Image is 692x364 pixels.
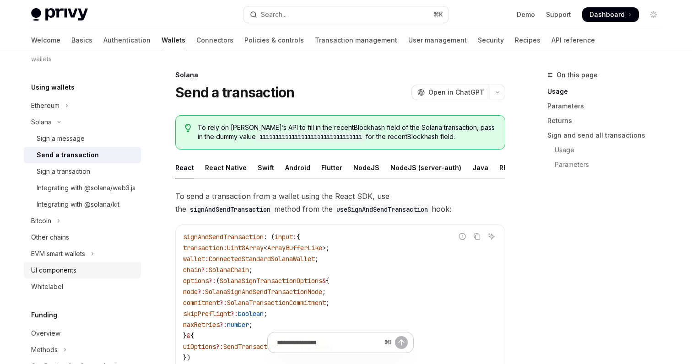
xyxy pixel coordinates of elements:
div: Integrating with @solana/kit [37,199,119,210]
input: Ask a question... [277,332,381,353]
div: React Native [205,157,247,178]
button: Open search [243,6,449,23]
span: { [326,277,330,285]
a: Usage [547,84,668,99]
a: API reference [551,29,595,51]
span: ( [216,277,220,285]
span: : ( [264,233,275,241]
span: transaction [183,244,223,252]
div: UI components [31,265,76,276]
span: ; [326,299,330,307]
a: Basics [71,29,92,51]
button: Copy the contents from the code block [471,230,483,242]
div: Solana [175,70,505,80]
a: Authentication [103,29,151,51]
button: Toggle dark mode [646,7,661,22]
button: Toggle Solana section [24,114,141,130]
div: REST API [499,157,528,178]
span: ; [249,266,253,274]
span: SolanaSignTransactionOptions [220,277,322,285]
div: Integrating with @solana/web3.js [37,182,135,193]
a: Connectors [196,29,233,51]
span: ?: [231,310,238,318]
span: < [264,244,267,252]
span: To rely on [PERSON_NAME]’s API to fill in the recentBlockhash field of the Solana transaction, pa... [198,123,496,142]
a: Demo [517,10,535,19]
div: Ethereum [31,100,59,111]
a: Integrating with @solana/web3.js [24,180,141,196]
svg: Tip [185,124,191,132]
div: Overview [31,328,60,339]
span: ; [264,310,267,318]
span: ?: [201,266,209,274]
a: Send a transaction [24,147,141,163]
span: { [297,233,300,241]
span: : [205,255,209,263]
a: Integrating with @solana/kit [24,196,141,213]
span: chain [183,266,201,274]
a: Usage [547,143,668,157]
button: Toggle Methods section [24,342,141,358]
a: UI components [24,262,141,278]
span: ?: [220,321,227,329]
div: Flutter [321,157,342,178]
a: Support [546,10,571,19]
span: : [223,244,227,252]
span: signAndSendTransaction [183,233,264,241]
div: NodeJS [353,157,379,178]
img: light logo [31,8,88,21]
span: SolanaChain [209,266,249,274]
span: input [275,233,293,241]
a: Policies & controls [244,29,304,51]
code: signAndSendTransaction [186,204,274,214]
h5: Funding [31,310,57,321]
span: Open in ChatGPT [428,88,484,97]
div: NodeJS (server-auth) [390,157,461,178]
a: Dashboard [582,7,639,22]
span: maxRetries [183,321,220,329]
a: Sign a message [24,130,141,147]
button: Open in ChatGPT [411,85,490,100]
div: Other chains [31,232,69,243]
a: Overview [24,325,141,342]
a: User management [408,29,467,51]
span: >; [322,244,330,252]
div: Sign a transaction [37,166,90,177]
span: ArrayBufferLike [267,244,322,252]
span: ; [249,321,253,329]
button: Toggle Bitcoin section [24,213,141,229]
div: React [175,157,194,178]
code: 11111111111111111111111111111111 [256,133,366,142]
a: Welcome [31,29,60,51]
span: ; [315,255,319,263]
a: Sign and send all transactions [547,128,668,143]
span: options [183,277,209,285]
span: : [293,233,297,241]
span: commitment [183,299,220,307]
span: SolanaTransactionCommitment [227,299,326,307]
a: Wallets [162,29,185,51]
span: number [227,321,249,329]
a: Security [478,29,504,51]
span: ; [322,288,326,296]
div: EVM smart wallets [31,248,85,259]
div: Solana [31,117,52,128]
a: Whitelabel [24,278,141,295]
h5: Using wallets [31,82,75,93]
button: Toggle Ethereum section [24,97,141,114]
span: skipPreflight [183,310,231,318]
a: Transaction management [315,29,397,51]
span: ?: [209,277,216,285]
a: Recipes [515,29,541,51]
div: Send a transaction [37,150,99,161]
span: ⌘ K [433,11,443,18]
span: & [322,277,326,285]
a: Parameters [547,99,668,113]
span: To send a transaction from a wallet using the React SDK, use the method from the hook: [175,190,505,215]
a: Other chains [24,229,141,246]
span: On this page [557,70,598,80]
div: Android [285,157,310,178]
span: Dashboard [589,10,625,19]
button: Report incorrect code [456,230,468,242]
span: boolean [238,310,264,318]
